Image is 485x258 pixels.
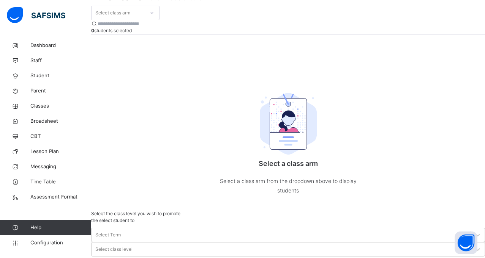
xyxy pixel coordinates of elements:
[30,42,91,49] span: Dashboard
[30,117,91,125] span: Broadsheet
[30,133,91,140] span: CBT
[455,231,477,254] button: Open asap
[95,231,121,238] div: Select Term
[91,210,485,224] span: Select the class level you wish to promote the select student to
[30,163,91,170] span: Messaging
[212,72,364,211] div: Select a class arm
[30,178,91,186] span: Time Table
[30,102,91,110] span: Classes
[30,193,91,201] span: Assessment Format
[95,6,130,20] div: Select class arm
[30,72,91,80] span: Student
[91,28,132,33] span: students selected
[30,87,91,95] span: Parent
[91,28,94,33] b: 0
[7,7,65,23] img: safsims
[30,57,91,64] span: Staff
[95,246,133,253] div: Select class level
[260,93,317,155] img: student.207b5acb3037b72b59086e8b1a17b1d0.svg
[212,176,364,195] p: Select a class arm from the dropdown above to display students
[30,239,91,247] span: Configuration
[30,148,91,155] span: Lesson Plan
[212,158,364,169] p: Select a class arm
[30,224,91,231] span: Help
